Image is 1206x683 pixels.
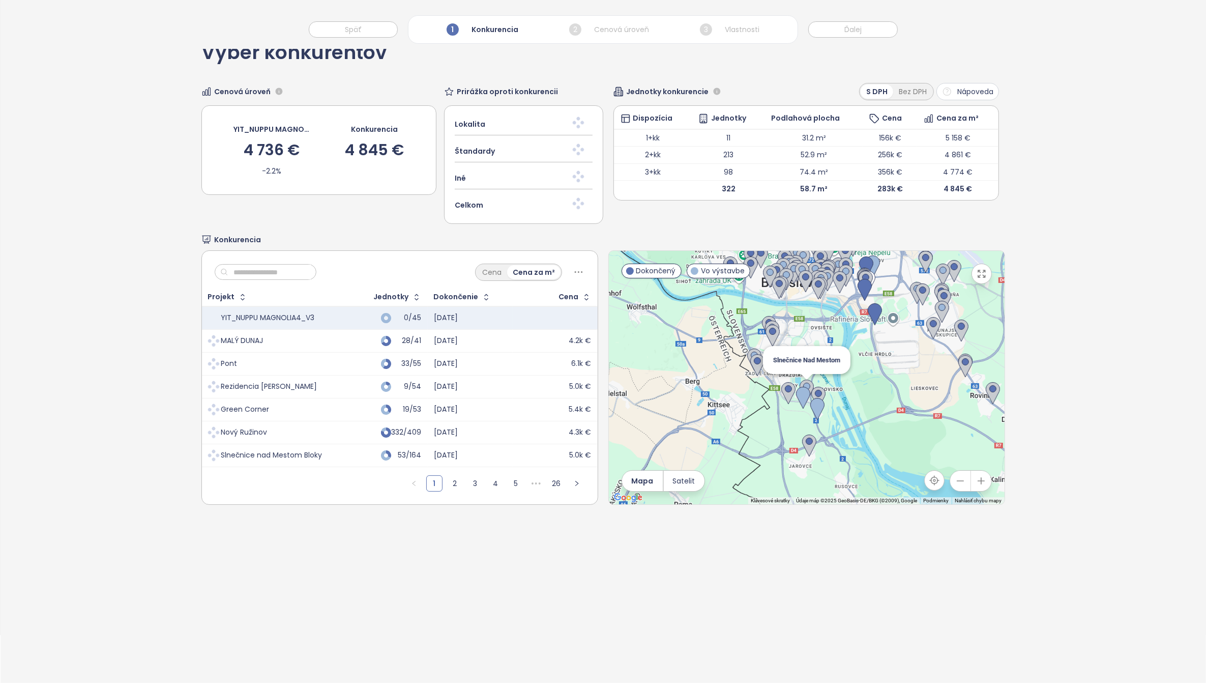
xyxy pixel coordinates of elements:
td: 4 845 € [917,181,998,197]
button: Satelit [664,471,704,491]
div: Jednotky [698,113,758,124]
div: 33/55 [396,360,422,367]
a: 4 [488,476,503,491]
a: 3 [467,476,483,491]
div: Nový Ružinov [221,428,268,437]
div: Cena za m² [507,265,561,279]
span: Jednotky konkurencie [626,86,709,97]
span: Prirážka oproti konkurencii [457,86,558,97]
div: 4 845 € [345,143,404,158]
span: 3 [700,23,712,36]
span: Konkurencia [214,234,261,245]
div: Konkurencia [351,124,398,135]
a: Podmienky (otvorí sa na novej karte) [923,498,949,503]
li: 1 [426,475,443,492]
span: ••• [528,475,544,492]
div: 9/54 [396,383,422,390]
div: 28/41 [396,337,422,344]
div: YIT_NUPPU MAGNOLIA4_V3 [233,124,310,135]
td: 356k € [863,163,917,181]
div: MALÝ DUNAJ [221,336,263,346]
div: Vlastnosti [697,21,762,38]
div: Cena [558,294,578,300]
div: 5.4k € [569,405,592,414]
div: [DATE] [434,428,458,437]
div: 19/53 [396,406,422,413]
div: Pont [221,359,238,368]
a: Otvoriť túto oblasť v Mapách Google (otvorí nové okno) [611,491,645,504]
a: 5 [508,476,523,491]
a: 26 [549,476,564,491]
span: Slnečnice Nad Mestom [773,356,840,364]
div: [DATE] [434,405,458,414]
button: Klávesové skratky [751,497,790,504]
div: Cena za m² [924,113,992,124]
td: 156k € [863,129,917,147]
div: Jednotky [373,294,408,300]
span: right [574,480,580,487]
button: Mapa [622,471,663,491]
div: Projekt [208,294,234,300]
div: 53/164 [396,452,422,459]
div: Konkurencia [444,21,521,38]
button: Ďalej [808,21,898,38]
td: 58.7 m² [765,181,863,197]
span: Dokončený [636,265,676,276]
div: 4.3k € [569,428,592,437]
td: 98 [692,163,765,181]
div: Bez DPH [893,84,932,99]
td: 256k € [863,147,917,164]
div: Slnečnice nad Mestom Bloky [221,451,322,460]
span: Štandardy [455,146,495,157]
div: Cenová úroveň [567,21,652,38]
td: 4 774 € [917,163,998,181]
li: Predchádzajúca strana [406,475,422,492]
div: [DATE] [434,382,458,391]
td: 74.4 m² [765,163,863,181]
span: Cenová úroveň [214,86,271,97]
td: 1+kk [614,129,692,147]
span: Späť [345,24,362,35]
button: right [569,475,585,492]
span: Ďalej [844,24,862,35]
div: Rezidencia [PERSON_NAME] [221,382,317,391]
span: Iné [455,173,466,184]
div: [DATE] [434,359,458,368]
td: 5 158 € [917,129,998,147]
td: 11 [692,129,765,147]
button: left [406,475,422,492]
div: Dokončenie [433,294,478,300]
span: Mapa [632,475,654,487]
td: 3+kk [614,163,692,181]
li: 2 [447,475,463,492]
li: Nasledujúcich 5 strán [528,475,544,492]
a: 1 [427,476,442,491]
td: 52.9 m² [765,147,863,164]
div: Dispozícia [621,113,686,124]
div: 5.0k € [570,382,592,391]
td: 322 [692,181,765,197]
td: 213 [692,147,765,164]
div: 4 736 € [244,143,300,158]
div: S DPH [861,84,893,99]
a: Nahlásiť chybu mapy [955,498,1002,503]
div: Cena [477,265,507,279]
td: 283k € [863,181,917,197]
div: Výber konkurentov [201,43,387,73]
span: Vo výstavbe [701,265,745,276]
div: Podlahová plocha [772,115,857,122]
span: Satelit [673,475,695,487]
td: 2+kk [614,147,692,164]
button: Nápoveda [936,83,999,100]
td: 4 861 € [917,147,998,164]
div: YIT_NUPPU MAGNOLIA4_V3 [221,314,315,323]
button: Späť [309,21,398,38]
span: Celkom [455,200,483,211]
span: Nápoveda [957,86,993,97]
span: 1 [447,23,459,36]
div: 332/409 [396,429,422,436]
li: 4 [487,475,504,492]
